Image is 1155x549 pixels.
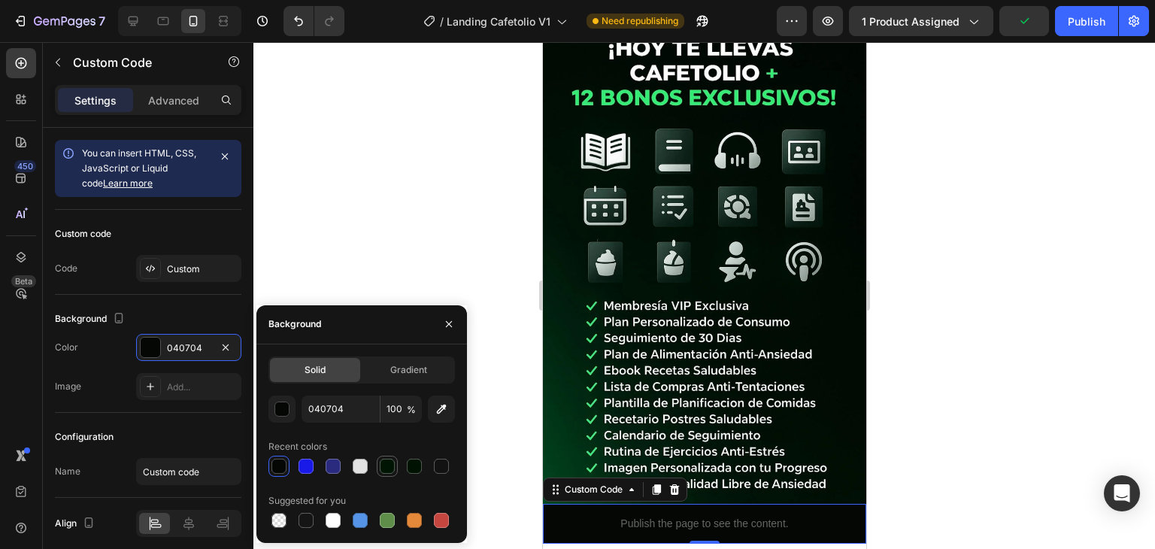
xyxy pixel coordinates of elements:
iframe: Design area [543,42,866,549]
button: Publish [1055,6,1118,36]
div: Code [55,262,77,275]
div: Publish [1068,14,1105,29]
div: Color [55,341,78,354]
div: 040704 [167,341,211,355]
div: Configuration [55,430,114,444]
div: Background [268,317,321,331]
div: Recent colors [268,440,327,453]
span: You can insert HTML, CSS, JavaScript or Liquid code [82,147,196,189]
button: 7 [6,6,112,36]
a: Learn more [103,177,153,189]
div: Undo/Redo [283,6,344,36]
p: Advanced [148,93,199,108]
p: Custom Code [73,53,201,71]
span: 1 product assigned [862,14,959,29]
div: Suggested for you [268,494,346,508]
span: Solid [305,363,326,377]
span: Gradient [390,363,427,377]
p: Settings [74,93,117,108]
button: 1 product assigned [849,6,993,36]
div: Open Intercom Messenger [1104,475,1140,511]
div: Beta [11,275,36,287]
span: / [440,14,444,29]
div: Custom code [55,227,111,241]
div: Align [55,514,98,534]
input: Eg: FFFFFF [302,396,380,423]
p: 7 [99,12,105,30]
div: Name [55,465,80,478]
div: Image [55,380,81,393]
div: Background [55,309,128,329]
div: 450 [14,160,36,172]
div: Add... [167,381,238,394]
span: % [407,403,416,417]
div: Custom [167,262,238,276]
span: Landing Cafetolio V1 [447,14,550,29]
span: Need republishing [602,14,678,28]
